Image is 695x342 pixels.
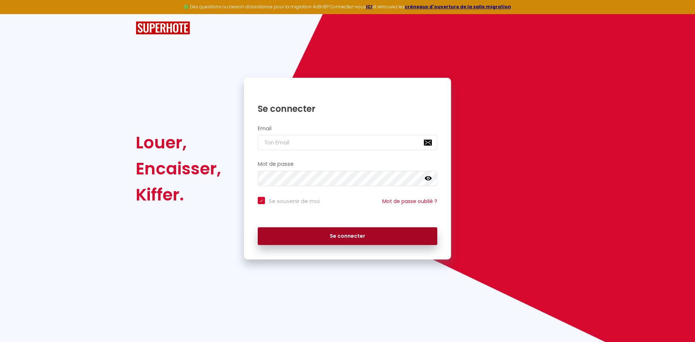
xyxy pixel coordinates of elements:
a: Mot de passe oublié ? [382,198,437,205]
a: créneaux d'ouverture de la salle migration [405,4,511,10]
input: Ton Email [258,135,437,150]
div: Louer, [136,130,221,156]
div: Kiffer. [136,182,221,208]
h2: Mot de passe [258,161,437,167]
button: Ouvrir le widget de chat LiveChat [6,3,28,25]
div: Encaisser, [136,156,221,182]
a: ICI [366,4,372,10]
button: Se connecter [258,227,437,245]
img: SuperHote logo [136,21,190,35]
h2: Email [258,126,437,132]
h1: Se connecter [258,103,437,114]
